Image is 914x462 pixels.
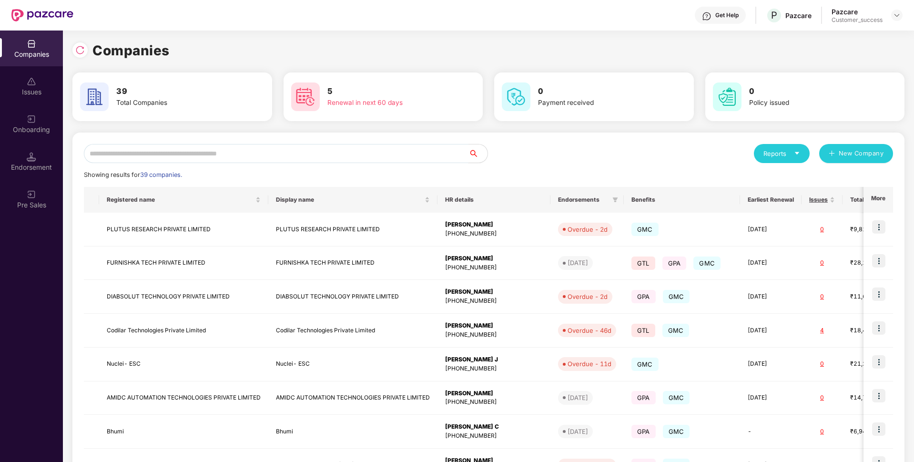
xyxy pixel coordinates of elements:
[276,196,423,204] span: Display name
[268,314,437,348] td: Codilar Technologies Private Limited
[80,82,109,111] img: svg+xml;base64,PHN2ZyB4bWxucz0iaHR0cDovL3d3dy53My5vcmcvMjAwMC9zdmciIHdpZHRoPSI2MCIgaGVpZ2h0PSI2MC...
[693,257,721,270] span: GMC
[872,321,885,335] img: icon
[631,290,656,303] span: GPA
[99,280,268,314] td: DIABSOLUT TECHNOLOGY PRIVATE LIMITED
[624,187,740,213] th: Benefits
[445,422,543,431] div: [PERSON_NAME] C
[99,187,268,213] th: Registered name
[702,11,711,21] img: svg+xml;base64,PHN2ZyBpZD0iSGVscC0zMngzMiIgeG1sbnM9Imh0dHA6Ly93d3cudzMub3JnLzIwMDAvc3ZnIiB3aWR0aD...
[872,422,885,436] img: icon
[268,246,437,280] td: FURNISHKA TECH PRIVATE LIMITED
[802,187,843,213] th: Issues
[502,82,530,111] img: svg+xml;base64,PHN2ZyB4bWxucz0iaHR0cDovL3d3dy53My5vcmcvMjAwMC9zdmciIHdpZHRoPSI2MCIgaGVpZ2h0PSI2MC...
[819,144,893,163] button: plusNew Company
[27,114,36,124] img: svg+xml;base64,PHN2ZyB3aWR0aD0iMjAiIGhlaWdodD0iMjAiIHZpZXdCb3g9IjAgMCAyMCAyMCIgZmlsbD0ibm9uZSIgeG...
[850,326,898,335] div: ₹18,42,781.22
[662,257,687,270] span: GPA
[27,77,36,86] img: svg+xml;base64,PHN2ZyBpZD0iSXNzdWVzX2Rpc2FibGVkIiB4bWxucz0iaHR0cDovL3d3dy53My5vcmcvMjAwMC9zdmciIH...
[850,359,898,369] div: ₹21,21,640
[662,324,690,337] span: GMC
[872,389,885,402] img: icon
[568,225,608,234] div: Overdue - 2d
[116,85,236,98] h3: 39
[445,254,543,263] div: [PERSON_NAME]
[84,171,182,178] span: Showing results for
[99,213,268,246] td: PLUTUS RESEARCH PRIVATE LIMITED
[568,292,608,301] div: Overdue - 2d
[740,213,802,246] td: [DATE]
[99,246,268,280] td: FURNISHKA TECH PRIVATE LIMITED
[612,197,618,203] span: filter
[740,415,802,449] td: -
[832,7,883,16] div: Pazcare
[568,326,611,335] div: Overdue - 46d
[631,391,656,404] span: GPA
[715,11,739,19] div: Get Help
[558,196,609,204] span: Endorsements
[27,190,36,199] img: svg+xml;base64,PHN2ZyB3aWR0aD0iMjAiIGhlaWdodD0iMjAiIHZpZXdCb3g9IjAgMCAyMCAyMCIgZmlsbD0ibm9uZSIgeG...
[268,348,437,381] td: Nuclei- ESC
[445,355,543,364] div: [PERSON_NAME] J
[99,381,268,415] td: AMIDC AUTOMATION TECHNOLOGIES PRIVATE LIMITED
[663,290,690,303] span: GMC
[268,187,437,213] th: Display name
[809,292,835,301] div: 0
[872,355,885,369] img: icon
[740,246,802,280] td: [DATE]
[116,98,236,108] div: Total Companies
[740,348,802,381] td: [DATE]
[445,398,543,407] div: [PHONE_NUMBER]
[610,194,620,205] span: filter
[872,254,885,267] img: icon
[445,364,543,373] div: [PHONE_NUMBER]
[268,280,437,314] td: DIABSOLUT TECHNOLOGY PRIVATE LIMITED
[850,196,891,204] span: Total Premium
[809,258,835,267] div: 0
[850,427,898,436] div: ₹6,94,392.24
[327,98,447,108] div: Renewal in next 60 days
[809,393,835,402] div: 0
[872,220,885,234] img: icon
[468,144,488,163] button: search
[445,431,543,441] div: [PHONE_NUMBER]
[445,220,543,229] div: [PERSON_NAME]
[843,187,905,213] th: Total Premium
[763,149,800,158] div: Reports
[850,225,898,234] div: ₹9,81,767.08
[445,321,543,330] div: [PERSON_NAME]
[771,10,777,21] span: P
[749,98,869,108] div: Policy issued
[268,213,437,246] td: PLUTUS RESEARCH PRIVATE LIMITED
[445,287,543,297] div: [PERSON_NAME]
[740,280,802,314] td: [DATE]
[27,39,36,49] img: svg+xml;base64,PHN2ZyBpZD0iQ29tcGFuaWVzIiB4bWxucz0iaHR0cDovL3d3dy53My5vcmcvMjAwMC9zdmciIHdpZHRoPS...
[740,187,802,213] th: Earliest Renewal
[740,381,802,415] td: [DATE]
[268,381,437,415] td: AMIDC AUTOMATION TECHNOLOGIES PRIVATE LIMITED
[839,149,884,158] span: New Company
[631,358,659,371] span: GMC
[99,314,268,348] td: Codilar Technologies Private Limited
[92,40,170,61] h1: Companies
[663,425,690,438] span: GMC
[75,45,85,55] img: svg+xml;base64,PHN2ZyBpZD0iUmVsb2FkLTMyeDMyIiB4bWxucz0iaHR0cDovL3d3dy53My5vcmcvMjAwMC9zdmciIHdpZH...
[538,98,658,108] div: Payment received
[850,258,898,267] div: ₹28,17,206.34
[445,330,543,339] div: [PHONE_NUMBER]
[631,324,655,337] span: GTL
[850,292,898,301] div: ₹11,69,830.76
[631,257,655,270] span: GTL
[468,150,487,157] span: search
[850,393,898,402] div: ₹14,72,898.42
[107,196,254,204] span: Registered name
[631,223,659,236] span: GMC
[631,425,656,438] span: GPA
[268,415,437,449] td: Bhumi
[740,314,802,348] td: [DATE]
[27,152,36,162] img: svg+xml;base64,PHN2ZyB3aWR0aD0iMTQuNSIgaGVpZ2h0PSIxNC41IiB2aWV3Qm94PSIwIDAgMTYgMTYiIGZpbGw9Im5vbm...
[785,11,812,20] div: Pazcare
[568,393,588,402] div: [DATE]
[872,287,885,301] img: icon
[538,85,658,98] h3: 0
